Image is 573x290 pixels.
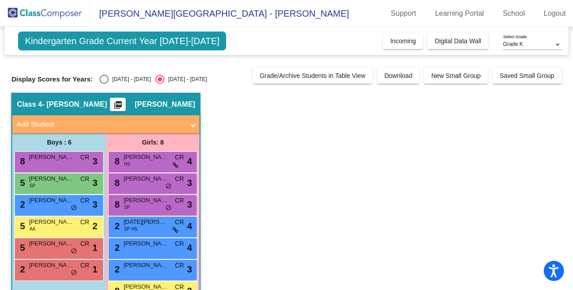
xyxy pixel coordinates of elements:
a: Support [384,6,423,21]
span: 8 [112,199,119,209]
span: CR [175,174,184,184]
span: 3 [187,263,192,276]
span: AA [29,226,35,232]
span: Incoming [390,37,416,45]
span: do_not_disturb_alt [71,204,77,212]
span: Display Scores for Years: [11,75,93,83]
span: Grade K [503,41,523,47]
span: CR [80,239,89,249]
span: SP HS [124,226,137,232]
span: 5 [18,221,25,231]
mat-expansion-panel-header: Add Student [12,115,200,133]
span: CR [80,196,89,205]
mat-radio-group: Select an option [100,75,207,84]
span: 4 [187,241,192,254]
span: 3 [92,176,97,190]
span: Kindergarten Grade Current Year [DATE]-[DATE] [18,32,226,50]
span: do_not_disturb_alt [71,269,77,276]
span: CR [80,261,89,270]
span: Class 4 [17,100,42,109]
span: 8 [112,156,119,166]
span: [PERSON_NAME] [29,217,74,227]
span: SP [124,204,130,211]
div: Girls: 8 [106,133,200,151]
span: 2 [92,219,97,233]
span: 2 [112,221,119,231]
button: New Small Group [424,68,488,84]
span: [PERSON_NAME] [123,239,168,248]
span: [PERSON_NAME][GEOGRAPHIC_DATA] - [PERSON_NAME] [90,6,349,21]
span: 8 [18,156,25,166]
span: New Small Group [431,72,481,79]
span: [PERSON_NAME] [29,174,74,183]
span: [PERSON_NAME] [123,153,168,162]
span: Saved Small Group [500,72,554,79]
span: [PERSON_NAME] [29,153,74,162]
span: 3 [187,198,192,211]
button: Digital Data Wall [427,33,488,49]
span: [PERSON_NAME] [29,239,74,248]
button: Saved Small Group [492,68,561,84]
a: Logout [537,6,573,21]
span: 3 [92,154,97,168]
button: Download [377,68,419,84]
span: do_not_disturb_alt [165,183,172,190]
span: [PERSON_NAME] [123,261,168,270]
mat-panel-title: Add Student [17,119,184,130]
span: [DATE][PERSON_NAME] [123,217,168,227]
button: Grade/Archive Students in Table View [253,68,373,84]
a: School [496,6,532,21]
mat-icon: picture_as_pdf [113,100,123,113]
span: 2 [112,243,119,253]
span: 2 [18,199,25,209]
span: Grade/Archive Students in Table View [260,72,366,79]
button: Incoming [383,33,423,49]
a: Learning Portal [428,6,491,21]
span: HS [124,161,130,168]
span: 2 [112,264,119,274]
span: [PERSON_NAME] [123,174,168,183]
button: Print Students Details [110,98,126,111]
span: 4 [187,154,192,168]
span: CR [175,153,184,162]
span: 3 [187,176,192,190]
span: 4 [187,219,192,233]
span: [PERSON_NAME] [29,196,74,205]
div: [DATE] - [DATE] [109,75,151,83]
span: 2 [18,264,25,274]
span: 8 [112,178,119,188]
span: CR [175,217,184,227]
span: CR [80,174,89,184]
span: SP [29,182,35,189]
span: do_not_disturb_alt [165,204,172,212]
span: Download [384,72,412,79]
span: 3 [92,198,97,211]
span: CR [175,239,184,249]
span: - [PERSON_NAME] [42,100,107,109]
span: Digital Data Wall [435,37,481,45]
span: 1 [92,241,97,254]
div: Boys : 6 [12,133,106,151]
span: [PERSON_NAME] [135,100,195,109]
span: 1 [92,263,97,276]
span: 5 [18,243,25,253]
span: [PERSON_NAME] [123,196,168,205]
span: CR [175,261,184,270]
span: CR [80,153,89,162]
span: do_not_disturb_alt [71,248,77,255]
div: [DATE] - [DATE] [164,75,207,83]
span: 5 [18,178,25,188]
span: CR [80,217,89,227]
span: [PERSON_NAME] [29,261,74,270]
span: CR [175,196,184,205]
